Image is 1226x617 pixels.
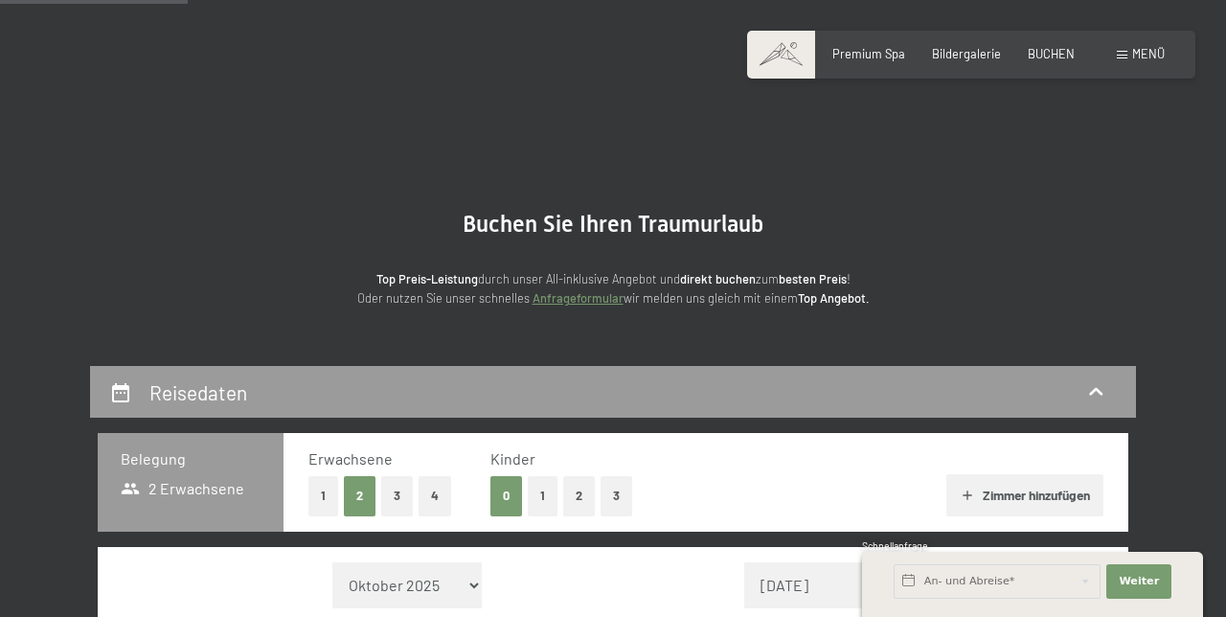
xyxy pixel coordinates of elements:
strong: direkt buchen [680,271,756,286]
a: Premium Spa [832,46,905,61]
span: Schnellanfrage [862,540,928,552]
button: 1 [528,476,557,515]
button: 1 [308,476,338,515]
span: Buchen Sie Ihren Traumurlaub [463,211,763,238]
button: Zimmer hinzufügen [946,474,1102,516]
span: 2 Erwachsene [121,478,244,499]
button: 4 [419,476,451,515]
button: Weiter [1106,564,1171,599]
strong: Top Angebot. [798,290,870,306]
button: 2 [563,476,595,515]
a: BUCHEN [1028,46,1075,61]
button: 3 [381,476,413,515]
a: Bildergalerie [932,46,1001,61]
span: Erwachsene [308,449,393,468]
span: Kinder [490,449,535,468]
button: 3 [601,476,632,515]
strong: Top Preis-Leistung [376,271,478,286]
a: Anfrageformular [533,290,624,306]
h3: Belegung [121,448,261,469]
strong: besten Preis [779,271,847,286]
button: 0 [490,476,522,515]
h2: Reisedaten [149,380,247,404]
span: Weiter [1119,574,1159,589]
button: 2 [344,476,375,515]
p: durch unser All-inklusive Angebot und zum ! Oder nutzen Sie unser schnelles wir melden uns gleich... [230,269,996,308]
span: Menü [1132,46,1165,61]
